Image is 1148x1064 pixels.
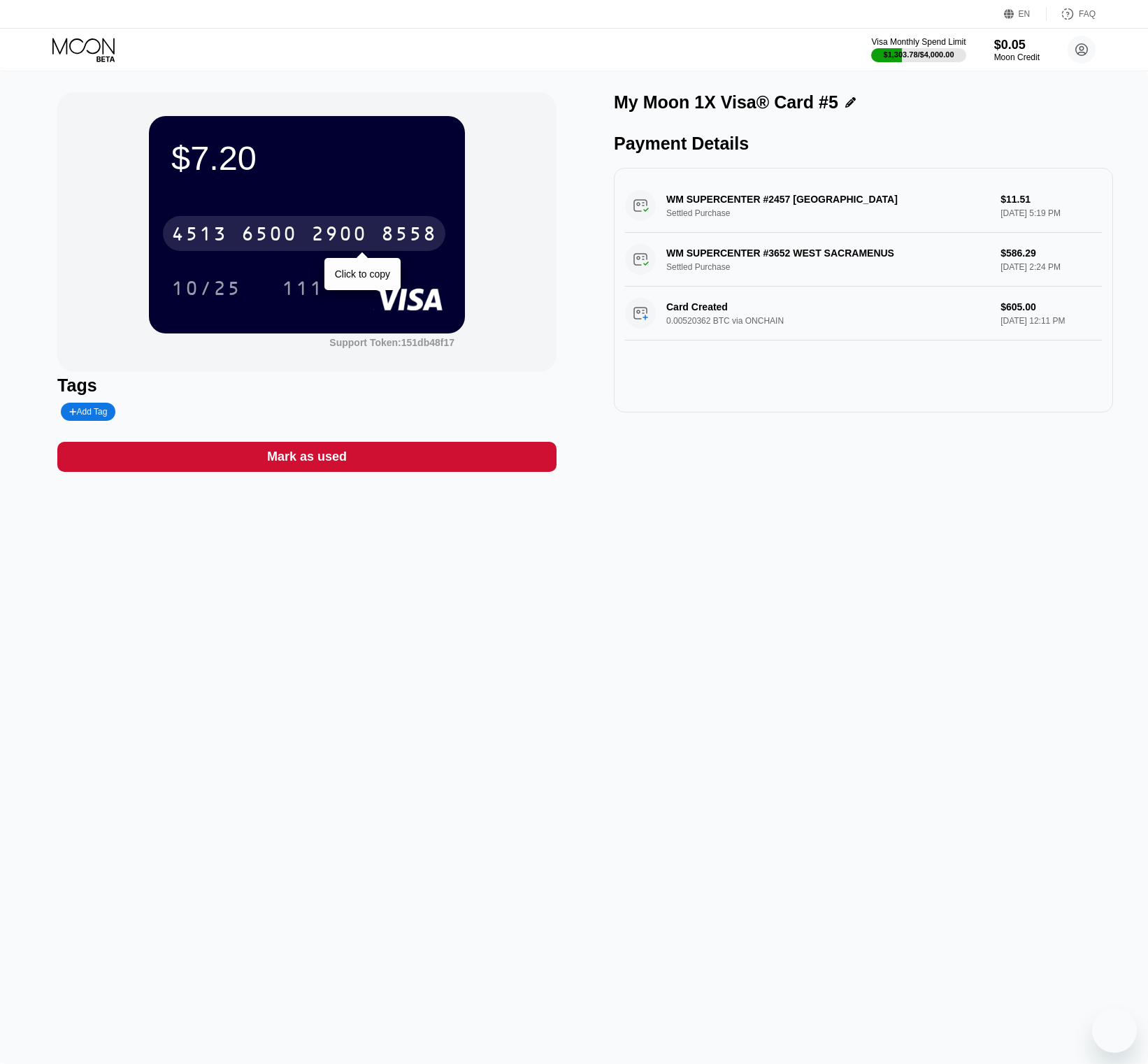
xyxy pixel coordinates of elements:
[57,375,557,396] div: Tags
[61,403,115,421] div: Add Tag
[329,337,454,348] div: Support Token:151db48f17
[614,92,838,113] div: My Moon 1X Visa® Card #5
[1019,9,1031,19] div: EN
[69,407,107,417] div: Add Tag
[1047,7,1096,21] div: FAQ
[311,224,367,247] div: 2900
[161,271,252,305] div: 10/25
[871,37,966,62] div: Visa Monthly Spend Limit$1,303.78/$4,000.00
[871,37,966,47] div: Visa Monthly Spend Limit
[1079,9,1096,19] div: FAQ
[171,279,241,301] div: 10/25
[381,224,437,247] div: 8558
[241,224,297,247] div: 6500
[271,271,334,305] div: 111
[163,216,445,251] div: 4513650029008558
[614,134,1113,154] div: Payment Details
[884,50,954,59] div: $1,303.78 / $4,000.00
[1004,7,1047,21] div: EN
[335,268,390,280] div: Click to copy
[57,442,557,472] div: Mark as used
[171,224,227,247] div: 4513
[1092,1008,1137,1053] iframe: Button to launch messaging window
[994,38,1040,52] div: $0.05
[994,52,1040,62] div: Moon Credit
[282,279,324,301] div: 111
[329,337,454,348] div: Support Token: 151db48f17
[994,38,1040,62] div: $0.05Moon Credit
[267,449,347,465] div: Mark as used
[171,138,443,178] div: $7.20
